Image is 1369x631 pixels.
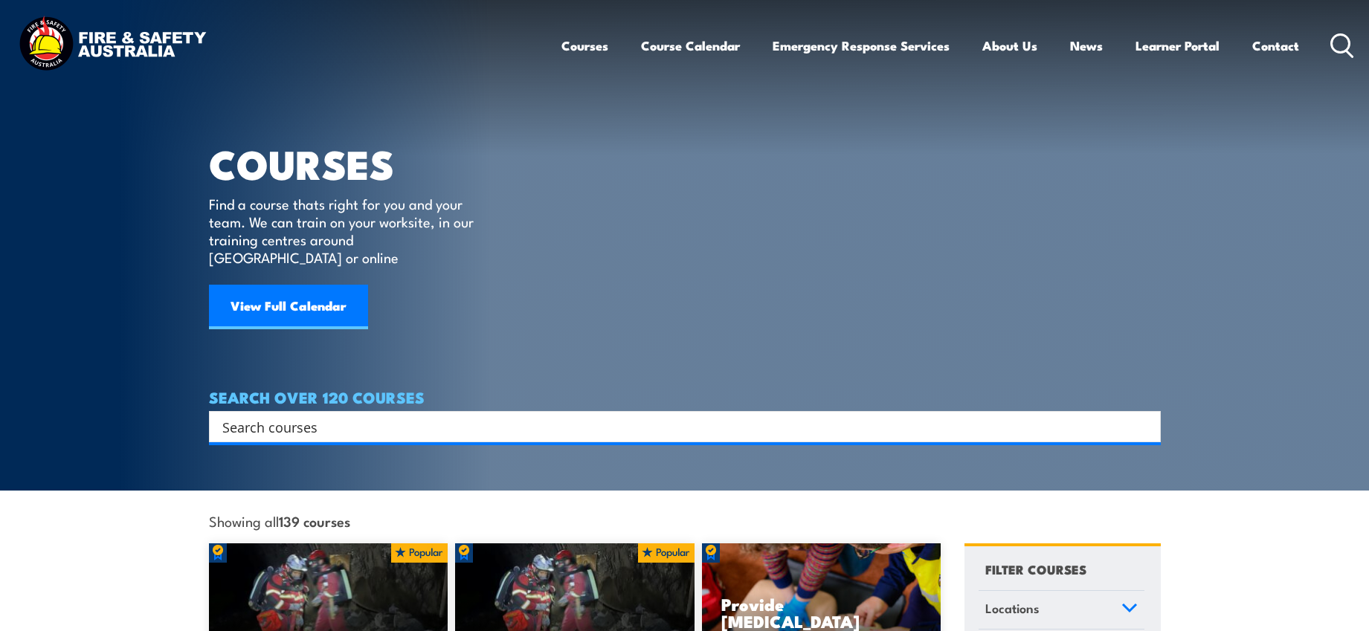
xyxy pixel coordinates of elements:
h4: FILTER COURSES [985,559,1086,579]
h4: SEARCH OVER 120 COURSES [209,389,1161,405]
a: Contact [1252,26,1299,65]
a: View Full Calendar [209,285,368,329]
p: Find a course thats right for you and your team. We can train on your worksite, in our training c... [209,195,480,266]
a: About Us [982,26,1037,65]
a: Course Calendar [641,26,740,65]
h1: COURSES [209,146,495,181]
strong: 139 courses [279,511,350,531]
span: Locations [985,598,1040,618]
form: Search form [225,416,1131,437]
a: Courses [561,26,608,65]
a: Learner Portal [1136,26,1220,65]
a: Locations [979,591,1144,630]
input: Search input [222,415,1128,438]
a: News [1070,26,1103,65]
button: Search magnifier button [1135,416,1156,437]
span: Showing all [209,513,350,528]
a: Emergency Response Services [773,26,950,65]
